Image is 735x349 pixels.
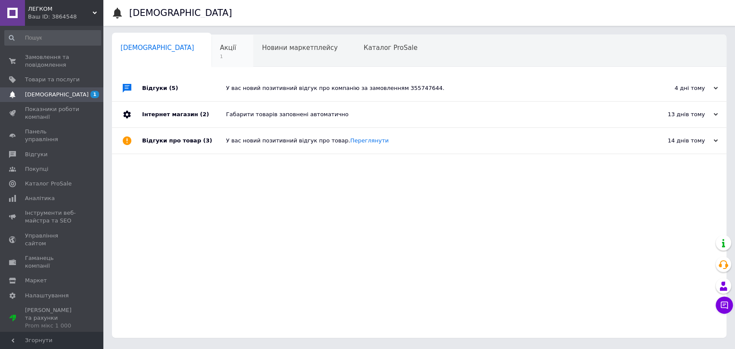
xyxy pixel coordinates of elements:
span: Аналітика [25,195,55,202]
div: Відгуки про товар [142,128,226,154]
span: [DEMOGRAPHIC_DATA] [121,44,194,52]
span: Замовлення та повідомлення [25,53,80,69]
span: Налаштування [25,292,69,300]
span: [DEMOGRAPHIC_DATA] [25,91,89,99]
span: Каталог ProSale [363,44,417,52]
div: 14 днів тому [632,137,718,145]
span: Новини маркетплейсу [262,44,338,52]
span: Панель управління [25,128,80,143]
div: Prom мікс 1 000 [25,322,80,330]
a: Переглянути [350,137,388,144]
span: Відгуки [25,151,47,158]
h1: [DEMOGRAPHIC_DATA] [129,8,232,18]
span: 1 [220,53,236,60]
div: У вас новий позитивний відгук про товар. [226,137,632,145]
span: Акції [220,44,236,52]
span: (5) [169,85,178,91]
span: Управління сайтом [25,232,80,247]
span: Каталог ProSale [25,180,71,188]
div: Інтернет магазин [142,102,226,127]
div: 4 дні тому [632,84,718,92]
span: 1 [90,91,99,98]
div: Відгуки [142,75,226,101]
span: [PERSON_NAME] та рахунки [25,306,80,330]
span: ЛЕГКОМ [28,5,93,13]
span: Інструменти веб-майстра та SEO [25,209,80,225]
span: Покупці [25,165,48,173]
div: Габарити товарів заповнені автоматично [226,111,632,118]
span: (3) [203,137,212,144]
span: Гаманець компанії [25,254,80,270]
div: Ваш ID: 3864548 [28,13,103,21]
input: Пошук [4,30,101,46]
button: Чат з покупцем [716,296,733,314]
span: Показники роботи компанії [25,105,80,121]
span: Маркет [25,277,47,284]
div: У вас новий позитивний відгук про компанію за замовленням 355747644. [226,84,632,92]
div: 13 днів тому [632,111,718,118]
span: (2) [200,111,209,117]
span: Товари та послуги [25,76,80,83]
